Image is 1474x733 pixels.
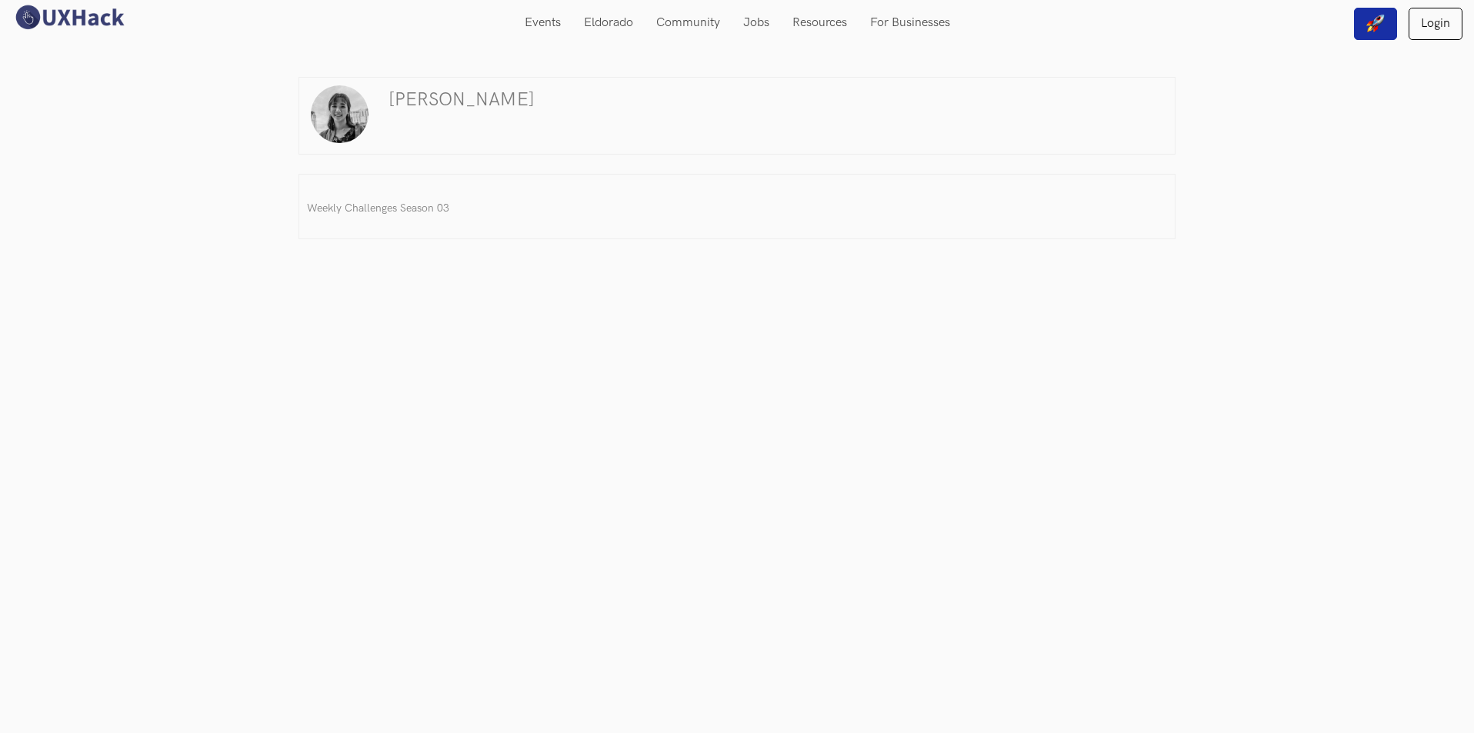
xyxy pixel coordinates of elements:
[513,8,572,38] a: Events
[572,8,645,38] a: Eldorado
[1409,8,1462,40] a: Login
[389,89,535,110] h3: [PERSON_NAME]
[859,8,962,38] a: For Businesses
[311,85,368,143] img: Megan profile pic
[645,8,732,38] a: Community
[781,8,859,38] a: Resources
[307,198,1167,219] h3: Weekly Challenges Season 03
[307,190,1167,231] a: Weekly Challenges Season 03
[1366,14,1385,32] img: rocket
[732,8,781,38] a: Jobs
[12,4,127,31] img: UXHack logo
